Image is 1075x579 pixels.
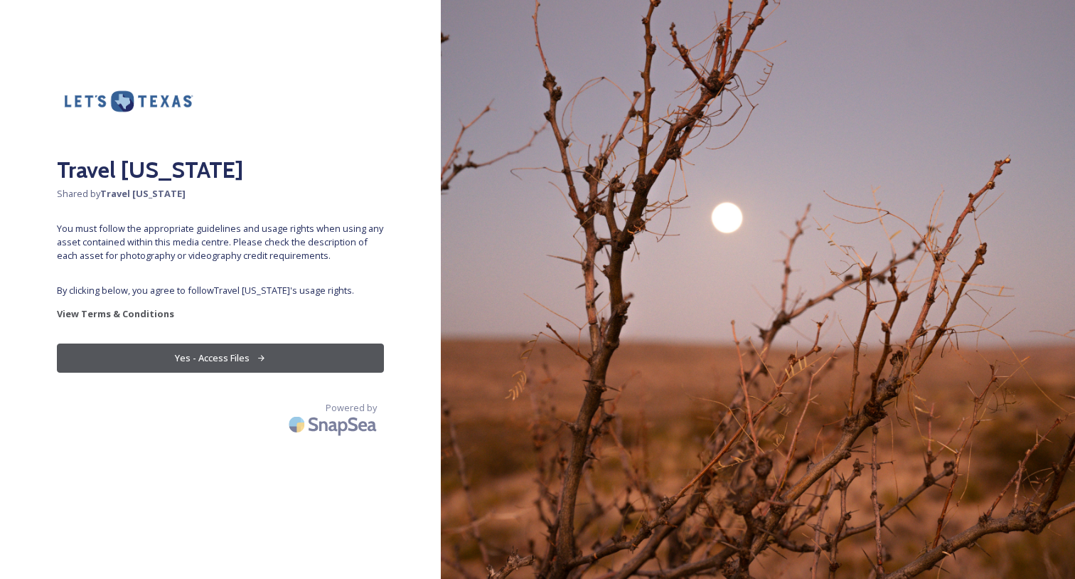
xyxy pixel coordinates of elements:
[284,408,384,441] img: SnapSea Logo
[57,222,384,263] span: You must follow the appropriate guidelines and usage rights when using any asset contained within...
[326,401,377,415] span: Powered by
[57,284,384,297] span: By clicking below, you agree to follow Travel [US_STATE] 's usage rights.
[57,57,199,146] img: travel-tx.png
[57,305,384,322] a: View Terms & Conditions
[57,187,384,201] span: Shared by
[57,307,174,320] strong: View Terms & Conditions
[57,153,384,187] h2: Travel [US_STATE]
[100,187,186,200] strong: Travel [US_STATE]
[57,344,384,373] button: Yes - Access Files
